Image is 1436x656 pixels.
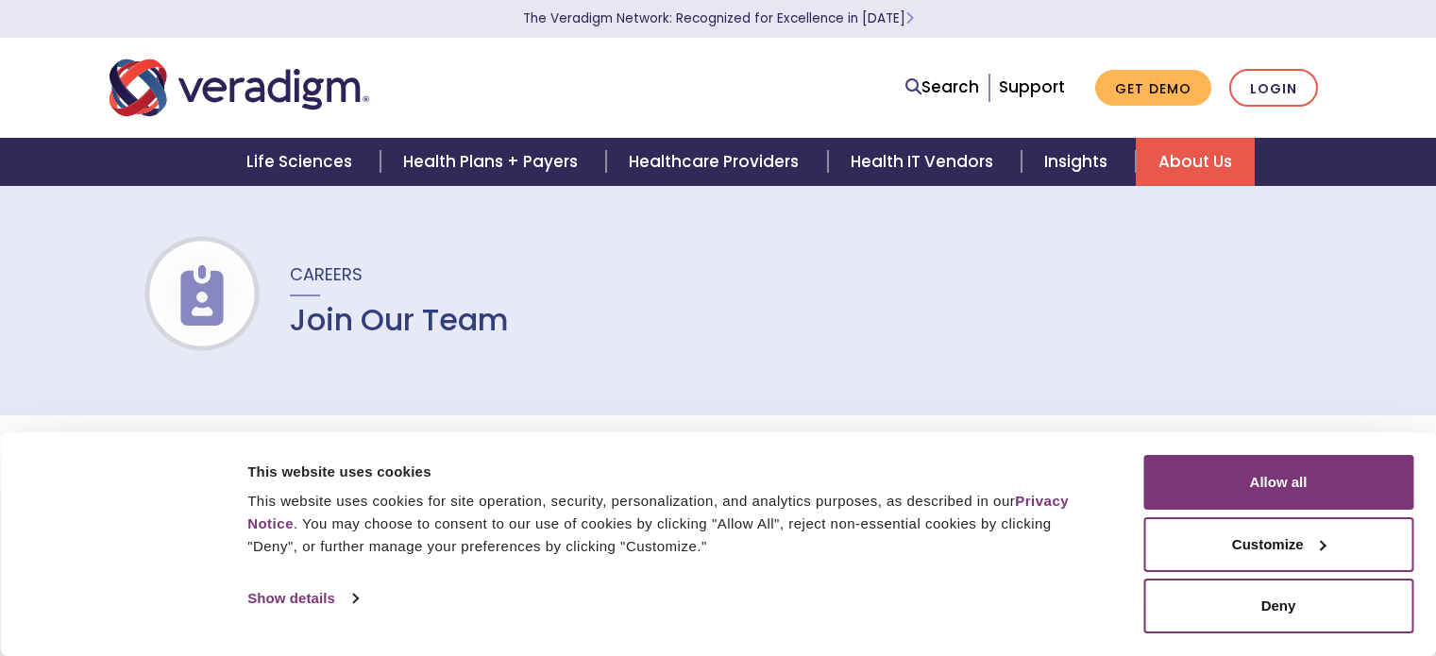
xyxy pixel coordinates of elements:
[247,584,357,613] a: Show details
[1022,138,1136,186] a: Insights
[1136,138,1255,186] a: About Us
[247,490,1101,558] div: This website uses cookies for site operation, security, personalization, and analytics purposes, ...
[523,9,914,27] a: The Veradigm Network: Recognized for Excellence in [DATE]Learn More
[1143,579,1413,633] button: Deny
[1229,69,1318,108] a: Login
[1143,517,1413,572] button: Customize
[905,9,914,27] span: Learn More
[380,138,606,186] a: Health Plans + Payers
[828,138,1022,186] a: Health IT Vendors
[606,138,827,186] a: Healthcare Providers
[290,302,509,338] h1: Join Our Team
[1143,455,1413,510] button: Allow all
[1095,70,1211,107] a: Get Demo
[247,461,1101,483] div: This website uses cookies
[905,75,979,100] a: Search
[110,57,369,119] img: Veradigm logo
[290,262,363,286] span: Careers
[224,138,380,186] a: Life Sciences
[999,76,1065,98] a: Support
